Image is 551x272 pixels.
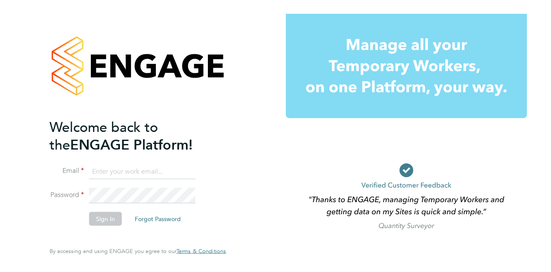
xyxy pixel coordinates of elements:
[50,190,84,199] label: Password
[50,247,226,255] span: By accessing and using ENGAGE you agree to our
[176,247,226,255] span: Terms & Conditions
[89,164,195,179] input: Enter your work email...
[50,118,217,153] h2: ENGAGE Platform!
[176,248,226,255] a: Terms & Conditions
[50,119,158,153] span: Welcome back to the
[89,212,122,225] button: Sign In
[50,166,84,175] label: Email
[128,212,188,225] button: Forgot Password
